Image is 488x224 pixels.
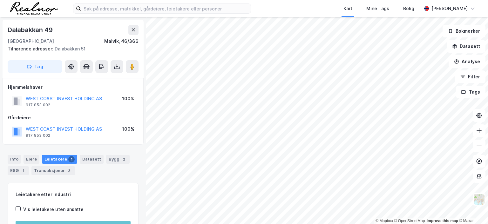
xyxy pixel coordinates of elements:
div: 3 [66,168,72,174]
div: 1 [20,168,26,174]
button: Datasett [447,40,485,53]
div: [PERSON_NAME] [431,5,468,12]
div: Malvik, 46/366 [104,37,139,45]
img: realnor-logo.934646d98de889bb5806.png [10,2,58,15]
div: Transaksjoner [31,166,75,175]
div: Bolig [403,5,414,12]
a: Improve this map [427,219,458,223]
div: Leietakere etter industri [16,191,131,198]
button: Tags [456,86,485,98]
button: Analyse [449,55,485,68]
img: Z [473,193,485,205]
button: Filter [455,70,485,83]
div: Dalabakkan 51 [8,45,133,53]
input: Søk på adresse, matrikkel, gårdeiere, leietakere eller personer [81,4,251,13]
div: 100% [122,125,134,133]
div: Gårdeiere [8,114,138,122]
div: Mine Tags [366,5,389,12]
div: Vis leietakere uten ansatte [23,206,84,213]
a: OpenStreetMap [394,219,425,223]
div: Bygg [106,155,130,164]
div: Info [8,155,21,164]
div: Leietakere [42,155,77,164]
div: 917 853 002 [26,133,50,138]
span: Tilhørende adresser: [8,46,55,51]
div: Kontrollprogram for chat [456,194,488,224]
div: Dalabakkan 49 [8,25,54,35]
div: ESG [8,166,29,175]
div: 100% [122,95,134,102]
div: Datasett [80,155,104,164]
button: Bokmerker [443,25,485,37]
div: 917 853 002 [26,102,50,108]
div: 1 [68,156,75,162]
div: Hjemmelshaver [8,83,138,91]
div: Kart [343,5,352,12]
button: Tag [8,60,62,73]
a: Mapbox [376,219,393,223]
div: [GEOGRAPHIC_DATA] [8,37,54,45]
div: Eiere [24,155,39,164]
div: 2 [121,156,127,162]
iframe: Chat Widget [456,194,488,224]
